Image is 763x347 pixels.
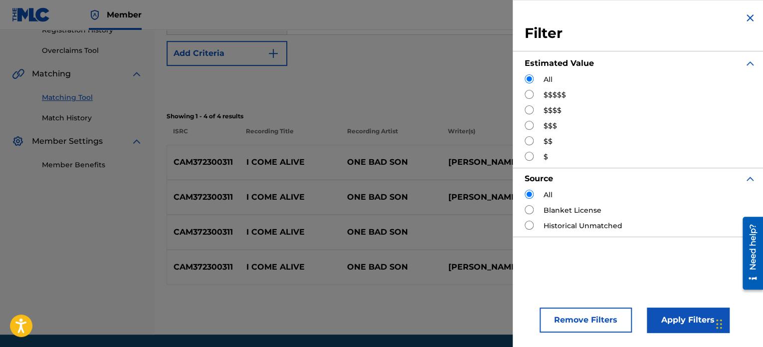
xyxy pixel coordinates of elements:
p: Writer(s) [441,127,543,145]
img: Member Settings [12,135,24,147]
p: [PERSON_NAME], [PERSON_NAME], [PERSON_NAME], [PERSON_NAME], [PERSON_NAME] [441,191,542,203]
img: 9d2ae6d4665cec9f34b9.svg [267,47,279,59]
p: Recording Artist [340,127,441,145]
span: Matching [32,68,71,80]
img: Matching [12,68,24,80]
p: I COME ALIVE [240,191,341,203]
img: expand [744,173,756,185]
a: Matching Tool [42,92,143,103]
p: [PERSON_NAME] [PERSON_NAME] [PERSON_NAME], [PERSON_NAME], [PERSON_NAME] [PERSON_NAME] [PERSON_NAME] [441,261,542,273]
label: $$$ [544,121,557,131]
label: $$$$ [544,105,562,116]
img: expand [131,68,143,80]
button: Apply Filters [647,308,729,333]
label: All [544,74,553,85]
a: Match History [42,113,143,123]
p: I COME ALIVE [240,226,341,238]
span: Member Settings [32,135,103,147]
img: close [744,12,756,24]
label: Blanket License [544,205,601,216]
iframe: Chat Widget [713,299,763,347]
div: Drag [716,309,722,339]
p: Showing 1 - 4 of 4 results [167,112,751,121]
strong: Estimated Value [525,58,594,68]
p: ONE BAD SON [341,191,441,203]
p: CAM372300311 [167,191,240,203]
span: Member [107,9,142,20]
p: I COME ALIVE [240,261,341,273]
p: [PERSON_NAME], [PERSON_NAME], [PERSON_NAME] [PERSON_NAME] [PERSON_NAME] [441,156,542,168]
label: $$ [544,136,553,147]
p: Recording Title [239,127,341,145]
iframe: Resource Center [735,213,763,294]
a: Overclaims Tool [42,45,143,56]
p: CAM372300311 [167,156,240,168]
p: ONE BAD SON [341,226,441,238]
img: MLC Logo [12,7,50,22]
img: expand [744,57,756,69]
p: CAM372300311 [167,226,240,238]
button: Add Criteria [167,41,287,66]
p: ISRC [167,127,239,145]
button: Remove Filters [540,308,632,333]
strong: Source [525,174,553,183]
label: All [544,190,553,200]
p: CAM372300311 [167,261,240,273]
p: ONE BAD SON [341,261,441,273]
label: Historical Unmatched [544,221,622,231]
label: $$$$$ [544,90,566,100]
img: Top Rightsholder [89,9,101,21]
p: I COME ALIVE [240,156,341,168]
p: ONE BAD SON [341,156,441,168]
h3: Filter [525,24,756,42]
a: Registration History [42,25,143,35]
label: $ [544,152,548,162]
a: Member Benefits [42,160,143,170]
img: expand [131,135,143,147]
